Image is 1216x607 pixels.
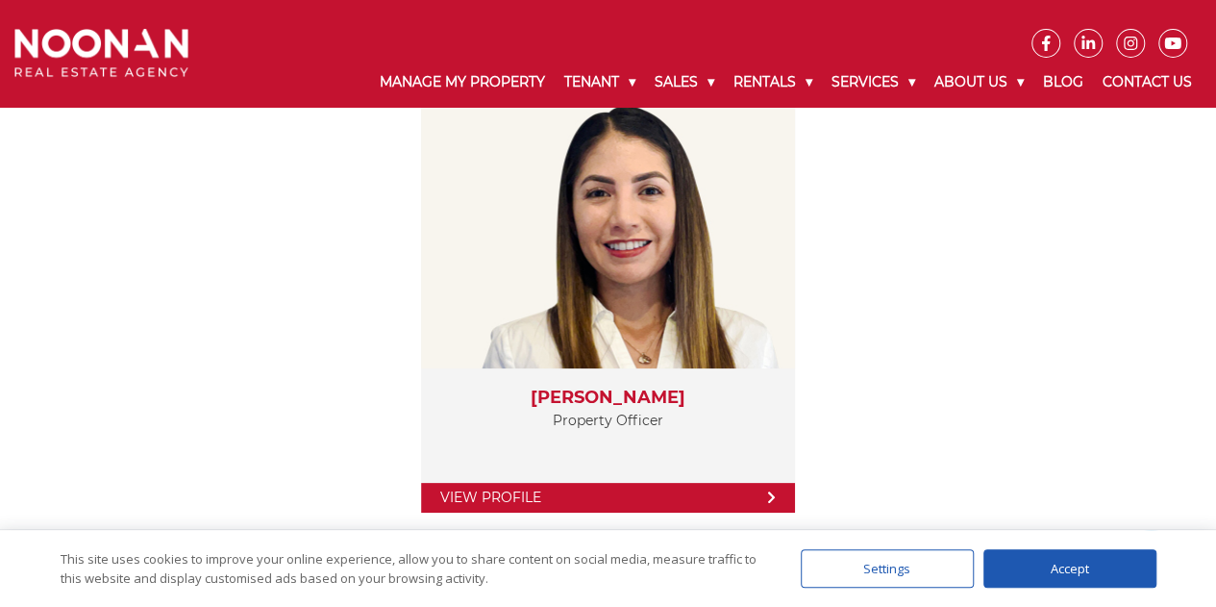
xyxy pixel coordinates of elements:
div: Accept [983,549,1156,588]
div: This site uses cookies to improve your online experience, allow you to share content on social me... [61,549,762,588]
a: About Us [925,58,1033,107]
div: Settings [801,549,974,588]
a: Manage My Property [370,58,555,107]
a: Services [822,58,925,107]
a: Blog [1033,58,1093,107]
a: Contact Us [1093,58,1202,107]
img: Noonan Real Estate Agency [14,29,188,77]
p: Property Officer [440,409,775,433]
h3: [PERSON_NAME] [440,388,775,409]
a: Rentals [724,58,822,107]
a: Tenant [555,58,645,107]
a: View Profile [421,483,794,513]
a: Sales [645,58,724,107]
